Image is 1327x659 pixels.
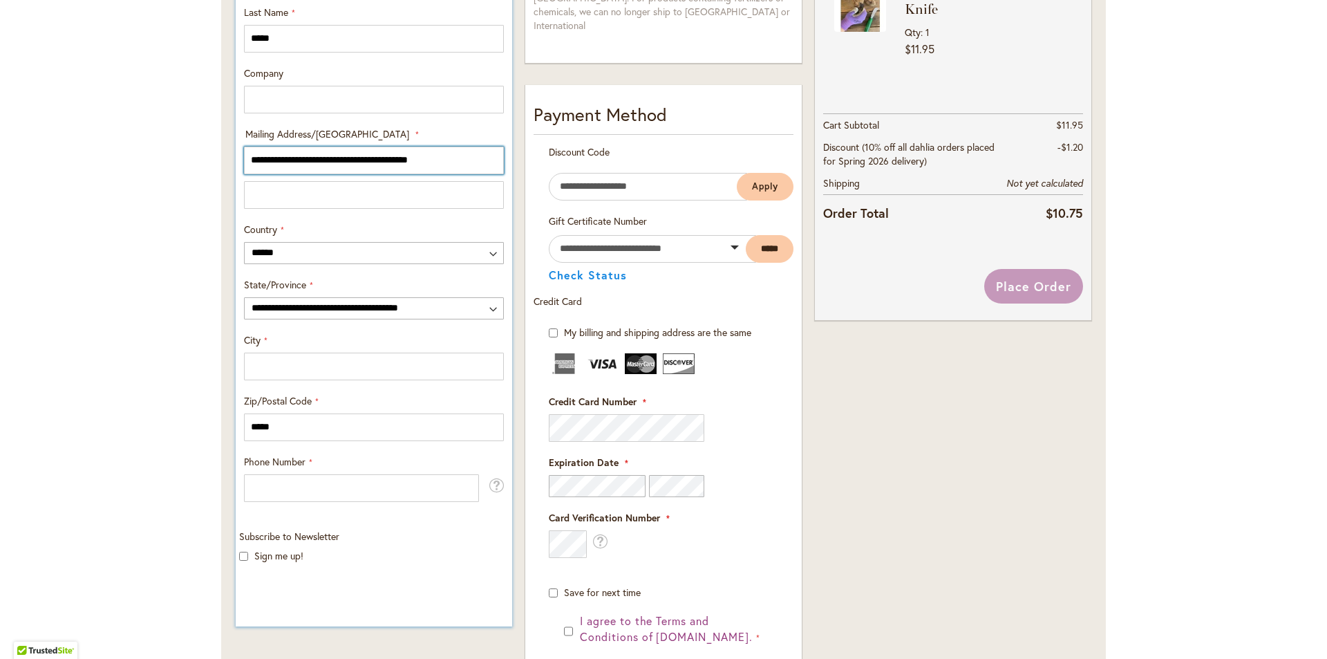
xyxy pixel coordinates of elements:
span: City [244,333,261,346]
span: Company [244,66,283,80]
span: I agree to the Terms and Conditions of [DOMAIN_NAME]. [580,613,753,644]
span: Credit Card Number [549,395,637,408]
span: Mailing Address/[GEOGRAPHIC_DATA] [245,127,409,140]
span: Card Verification Number [549,511,660,524]
span: Last Name [244,6,288,19]
span: Phone Number [244,455,305,468]
span: Subscribe to Newsletter [239,530,339,543]
span: Not yet calculated [1006,177,1083,189]
span: Shipping [823,176,860,189]
img: Visa [587,353,619,374]
span: Gift Certificate Number [549,214,647,228]
span: Save for next time [564,586,641,599]
span: Country [244,223,277,236]
label: Sign me up! [254,549,303,562]
span: 1 [925,26,930,39]
span: State/Province [244,278,306,291]
img: Discover [663,353,695,374]
span: Expiration Date [549,456,619,469]
button: Apply [737,173,793,201]
span: -$1.20 [1057,140,1083,154]
iframe: Launch Accessibility Center [10,610,49,649]
div: Payment Method [534,102,793,135]
span: $11.95 [1056,118,1083,131]
span: $11.95 [905,41,934,56]
button: Check Status [549,270,627,281]
span: Discount Code [549,145,610,158]
span: My billing and shipping address are the same [564,326,751,339]
th: Cart Subtotal [823,113,997,136]
span: Discount (10% off all dahlia orders placed for Spring 2026 delivery) [823,140,995,167]
span: $10.75 [1046,205,1083,221]
strong: Order Total [823,203,889,223]
span: Qty [905,26,921,39]
span: Apply [752,180,778,192]
span: Zip/Postal Code [244,394,312,407]
span: Credit Card [534,295,582,308]
img: American Express [549,353,581,374]
img: MasterCard [625,353,657,374]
